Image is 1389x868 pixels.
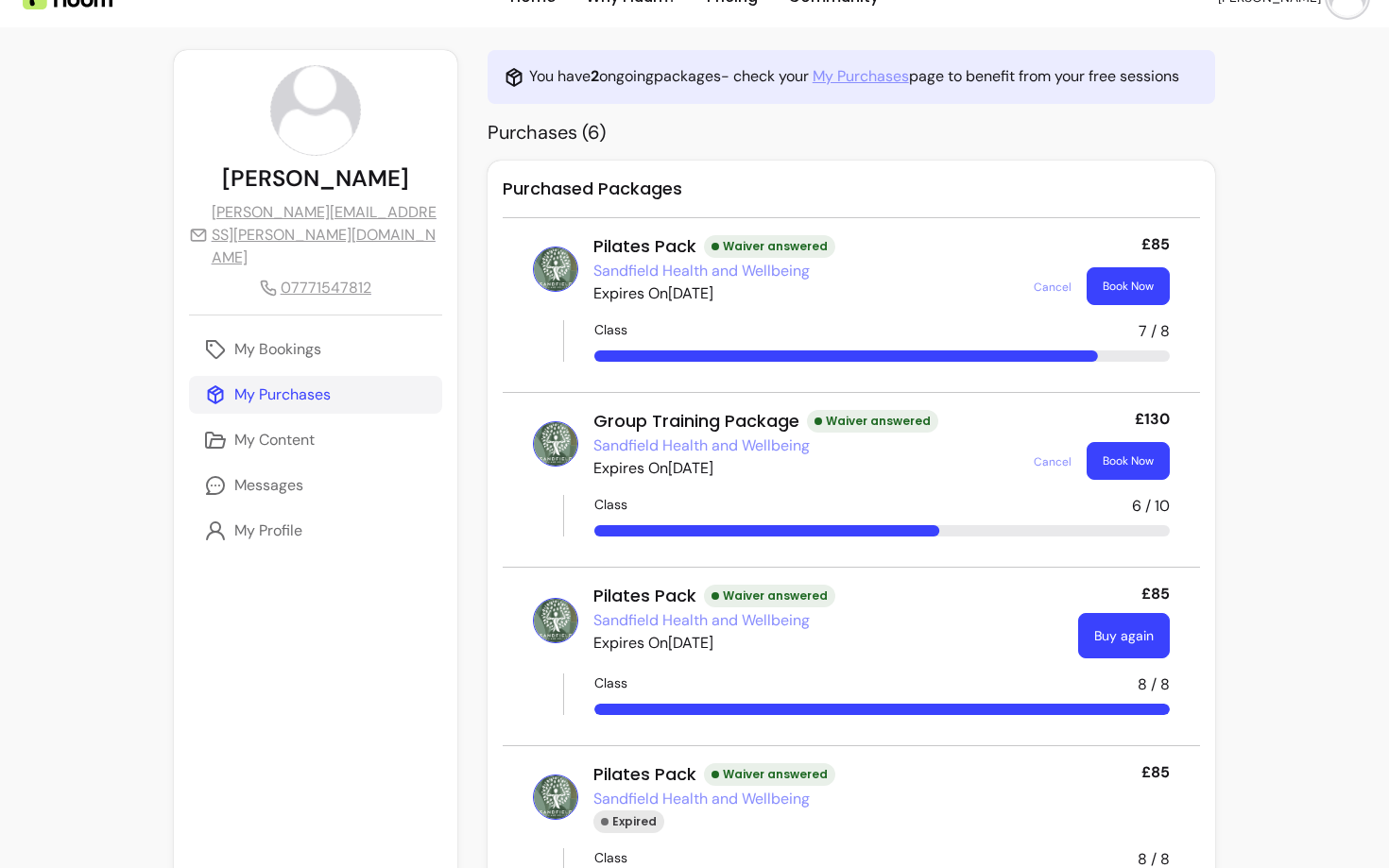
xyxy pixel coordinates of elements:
[533,598,578,643] img: Picture of Sandfield Health and Wellbeing
[1135,408,1170,431] p: £130
[704,763,835,786] div: Waiver answered
[1139,320,1170,343] span: 7 / 8
[813,65,909,88] a: My Purchases
[1141,761,1170,784] p: £85
[271,66,360,155] img: avatar
[593,609,810,632] a: Sandfield Health and Wellbeing
[189,331,442,368] a: My Bookings
[591,66,599,86] b: 2
[189,201,442,269] a: [PERSON_NAME][EMAIL_ADDRESS][PERSON_NAME][DOMAIN_NAME]
[1087,442,1170,480] button: Book Now
[593,583,1064,609] div: Pilates Pack
[488,119,1216,145] h2: Purchases ( 6 )
[704,235,835,258] div: Waiver answered
[234,519,302,542] p: My Profile
[593,788,810,810] a: Sandfield Health and Wellbeing
[593,609,810,632] span: Click to open Provider profile
[234,338,321,361] p: My Bookings
[189,467,442,504] a: Messages
[234,474,303,497] p: Messages
[1034,454,1072,469] span: Cancel
[807,410,938,433] div: Waiver answered
[593,632,1064,655] p: Expires On [DATE]
[1078,613,1170,658] a: Buy again
[593,788,810,810] span: Click to open Provider profile
[1141,583,1170,605] p: £85
[234,383,331,406] p: My Purchases
[594,673,627,696] span: Class
[533,247,578,292] img: Picture of Sandfield Health and Wellbeing
[533,774,578,820] img: Picture of Sandfield Health and Wellbeing
[1138,673,1170,696] span: 8 / 8
[593,434,810,457] span: Click to open Provider profile
[593,457,1020,480] p: Expires On [DATE]
[1087,267,1170,305] button: Book Now
[704,585,835,607] div: Waiver answered
[488,50,1216,104] div: You have ongoing packages - check your page to benefit from your free sessions
[593,260,810,282] span: Click to open Provider profile
[593,434,810,457] a: Sandfield Health and Wellbeing
[593,810,664,833] div: Expired
[189,421,442,459] a: My Content
[234,429,315,451] p: My Content
[593,260,810,282] a: Sandfield Health and Wellbeing
[189,512,442,550] a: My Profile
[189,376,442,414] a: My Purchases
[594,320,627,343] span: Class
[1034,280,1072,295] span: Cancel
[593,282,1020,305] p: Expires On [DATE]
[1132,495,1170,518] span: 6 / 10
[1141,233,1170,256] p: £85
[594,495,627,518] span: Class
[503,176,1201,218] h2: Purchased Packages
[222,163,409,194] p: [PERSON_NAME]
[593,761,1127,788] div: Pilates Pack
[260,277,371,299] a: 07771547812
[533,421,578,467] img: Picture of Sandfield Health and Wellbeing
[593,233,1020,260] div: Pilates Pack
[593,408,1020,434] div: Group Training Package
